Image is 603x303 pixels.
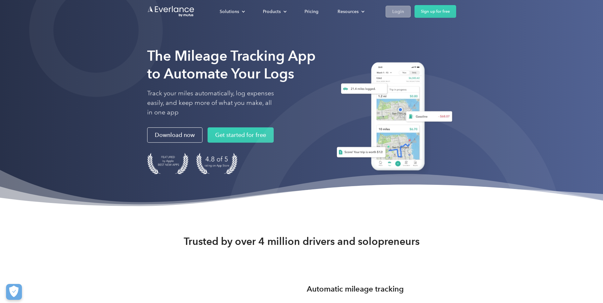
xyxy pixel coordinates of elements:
[263,8,281,16] div: Products
[147,127,202,143] a: Download now
[329,57,456,178] img: Everlance, mileage tracker app, expense tracking app
[196,153,237,174] img: 4.9 out of 5 stars on the app store
[213,6,250,17] div: Solutions
[331,6,370,17] div: Resources
[298,6,325,17] a: Pricing
[147,89,274,117] p: Track your miles automatically, log expenses easily, and keep more of what you make, all in one app
[257,6,292,17] div: Products
[305,8,319,16] div: Pricing
[147,5,195,17] a: Go to homepage
[6,284,22,300] button: Cookies Settings
[338,8,359,16] div: Resources
[208,127,274,143] a: Get started for free
[392,8,404,16] div: Login
[220,8,239,16] div: Solutions
[415,5,456,18] a: Sign up for free
[147,47,316,82] strong: The Mileage Tracking App to Automate Your Logs
[147,153,188,174] img: Badge for Featured by Apple Best New Apps
[184,235,420,248] strong: Trusted by over 4 million drivers and solopreneurs
[386,6,411,17] a: Login
[307,283,404,295] h3: Automatic mileage tracking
